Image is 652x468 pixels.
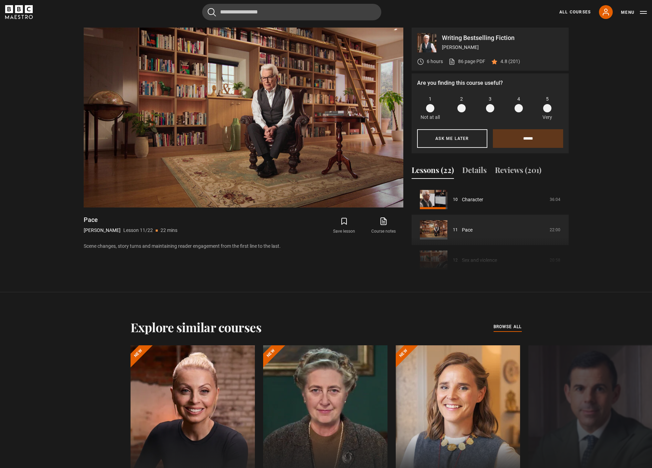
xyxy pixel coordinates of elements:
button: Submit the search query [208,8,216,17]
p: [PERSON_NAME] [442,44,563,51]
p: Writing Bestselling Fiction [442,35,563,41]
p: Lesson 11/22 [123,227,153,234]
span: 2 [460,95,463,103]
h1: Pace [84,216,177,224]
span: 4 [517,95,520,103]
input: Search [202,4,381,20]
p: 4.8 (201) [500,58,520,65]
span: 1 [429,95,432,103]
a: 86 page PDF [448,58,485,65]
button: Ask me later [417,129,487,148]
p: Not at all [421,114,440,121]
span: browse all [494,323,522,330]
video-js: Video Player [84,28,403,207]
a: All Courses [559,9,591,15]
a: Pace [462,226,473,234]
span: 3 [489,95,491,103]
a: Character [462,196,483,203]
button: Toggle navigation [621,9,647,16]
button: Lessons (22) [412,164,454,179]
h2: Explore similar courses [131,320,262,334]
p: 6 hours [427,58,443,65]
svg: BBC Maestro [5,5,33,19]
button: Save lesson [324,216,364,236]
p: 22 mins [161,227,177,234]
a: browse all [494,323,522,331]
a: Course notes [364,216,403,236]
span: 5 [546,95,549,103]
p: [PERSON_NAME] [84,227,121,234]
p: Are you finding this course useful? [417,79,563,87]
p: Scene changes, story turns and maintaining reader engagement from the first line to the last. [84,243,403,250]
button: Details [462,164,487,179]
p: Very [541,114,554,121]
button: Reviews (201) [495,164,541,179]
